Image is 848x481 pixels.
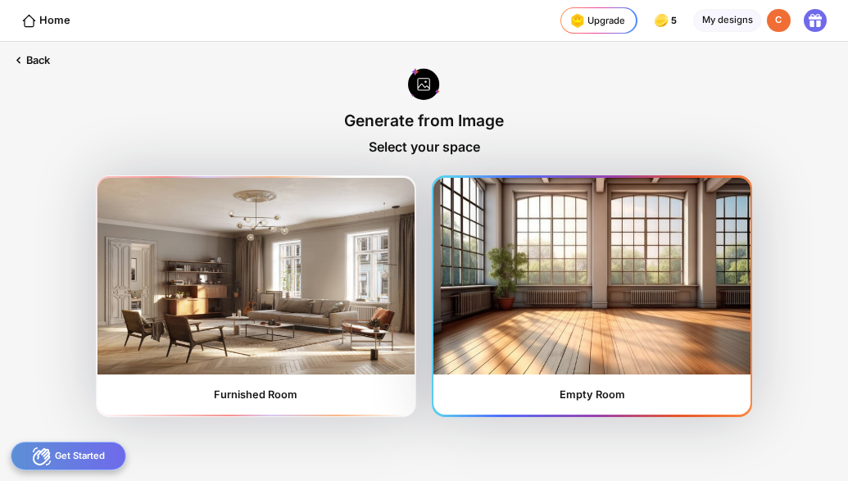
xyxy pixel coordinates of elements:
div: Furnished Room [214,388,297,401]
span: 5 [671,16,680,26]
img: furnishedRoom1.jpg [97,178,414,374]
div: My designs [693,9,761,33]
div: Upgrade [567,10,626,31]
div: Get Started [11,442,126,470]
img: upgrade-nav-btn-icon.gif [567,10,588,31]
div: C [767,9,791,33]
img: furnishedRoom2.jpg [433,178,750,374]
div: Home [21,13,70,29]
div: Generate from Image [344,111,504,130]
div: Select your space [369,138,480,155]
div: Empty Room [560,388,625,401]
